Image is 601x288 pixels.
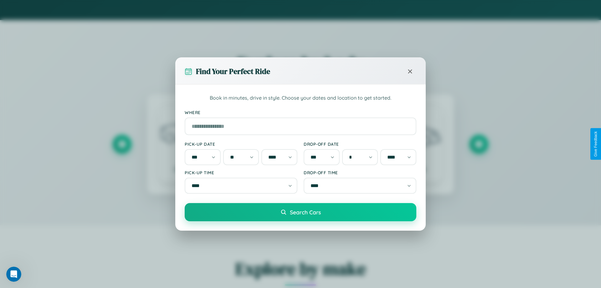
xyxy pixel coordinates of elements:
[185,110,416,115] label: Where
[196,66,270,76] h3: Find Your Perfect Ride
[290,209,321,216] span: Search Cars
[185,203,416,221] button: Search Cars
[185,94,416,102] p: Book in minutes, drive in style. Choose your dates and location to get started.
[304,170,416,175] label: Drop-off Time
[304,141,416,147] label: Drop-off Date
[185,170,297,175] label: Pick-up Time
[185,141,297,147] label: Pick-up Date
